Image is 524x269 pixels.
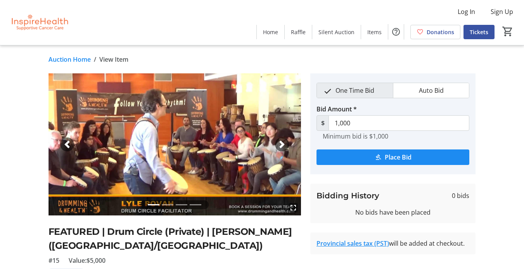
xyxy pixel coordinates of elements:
span: Log In [458,7,475,16]
span: Donations [427,28,454,36]
button: Help [388,24,404,40]
span: / [94,55,96,64]
h2: FEATURED | Drum Circle (Private) | [PERSON_NAME] ([GEOGRAPHIC_DATA]/[GEOGRAPHIC_DATA]) [48,225,301,253]
a: Donations [410,25,460,39]
span: Raffle [291,28,306,36]
div: will be added at checkout. [316,239,469,248]
button: Cart [501,24,515,38]
a: Home [257,25,284,39]
a: Provincial sales tax (PST) [316,239,389,248]
tr-hint: Minimum bid is $1,000 [323,132,388,140]
div: No bids have been placed [316,208,469,217]
button: Log In [451,5,481,18]
span: 0 bids [452,191,469,200]
a: Items [361,25,388,39]
a: Auction Home [48,55,91,64]
label: Bid Amount * [316,104,357,114]
a: Raffle [285,25,312,39]
h3: Bidding History [316,190,379,201]
a: Silent Auction [312,25,361,39]
a: Tickets [463,25,495,39]
span: Silent Auction [318,28,355,36]
img: InspireHealth Supportive Cancer Care's Logo [5,3,74,42]
span: One Time Bid [331,83,379,98]
span: View Item [99,55,128,64]
button: Place Bid [316,149,469,165]
span: Sign Up [491,7,513,16]
span: Value: $5,000 [69,256,105,265]
span: Home [263,28,278,36]
span: Tickets [470,28,488,36]
span: $ [316,115,329,131]
button: Sign Up [484,5,519,18]
span: Place Bid [385,153,412,162]
span: Auto Bid [414,83,448,98]
span: #15 [48,256,59,265]
mat-icon: fullscreen [289,203,298,212]
img: Image [48,73,301,215]
span: Items [367,28,382,36]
